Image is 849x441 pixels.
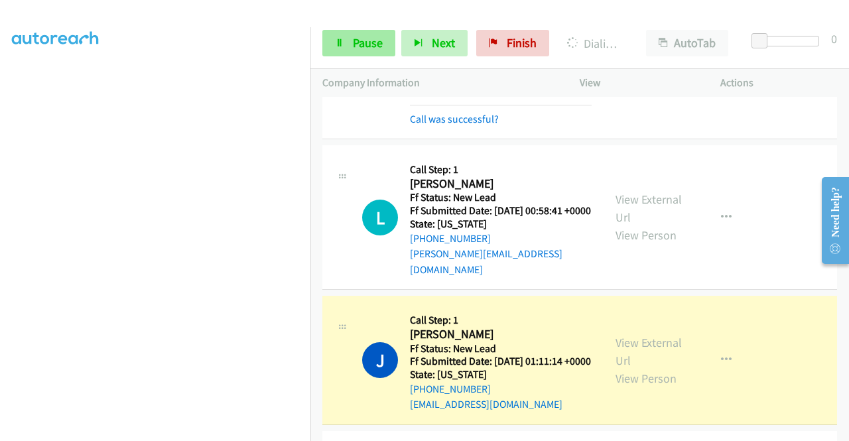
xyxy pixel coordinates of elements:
button: Next [401,30,468,56]
a: [PHONE_NUMBER] [410,232,491,245]
h5: Call Step: 1 [410,163,592,176]
a: View External Url [616,192,682,225]
h2: [PERSON_NAME] [410,176,587,192]
p: Actions [720,75,837,91]
p: Dialing [PERSON_NAME] [567,34,622,52]
a: Finish [476,30,549,56]
a: Call was successful? [410,113,499,125]
a: [PERSON_NAME][EMAIL_ADDRESS][DOMAIN_NAME] [410,247,562,276]
a: View Person [616,371,677,386]
h5: Ff Submitted Date: [DATE] 00:58:41 +0000 [410,204,592,218]
p: Company Information [322,75,556,91]
span: Finish [507,35,537,50]
a: View Person [616,227,677,243]
h1: J [362,342,398,378]
h5: Ff Status: New Lead [410,342,591,355]
h5: State: [US_STATE] [410,218,592,231]
a: View External Url [616,335,682,368]
a: [EMAIL_ADDRESS][DOMAIN_NAME] [410,398,562,410]
button: AutoTab [646,30,728,56]
span: Next [432,35,455,50]
iframe: Resource Center [811,168,849,273]
h5: State: [US_STATE] [410,368,591,381]
div: Delay between calls (in seconds) [758,36,819,46]
span: Pause [353,35,383,50]
a: Pause [322,30,395,56]
h2: [PERSON_NAME] [410,327,591,342]
h5: Call Step: 1 [410,314,591,327]
h1: L [362,200,398,235]
a: [PHONE_NUMBER] [410,383,491,395]
h5: Ff Submitted Date: [DATE] 01:11:14 +0000 [410,355,591,368]
div: 0 [831,30,837,48]
h5: Ff Status: New Lead [410,191,592,204]
p: View [580,75,696,91]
